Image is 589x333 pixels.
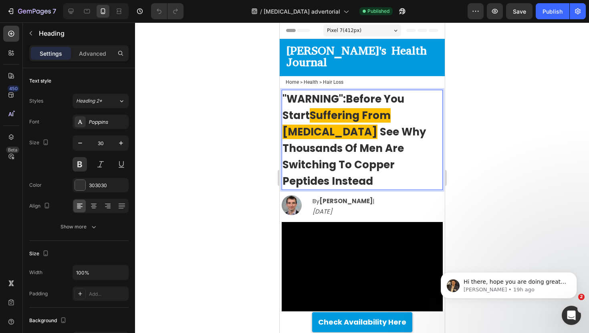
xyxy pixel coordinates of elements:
button: 7 [3,3,60,19]
p: Settings [40,49,62,58]
span: 2 [578,294,585,300]
input: Auto [73,265,128,280]
div: 450 [8,85,19,92]
span: [MEDICAL_DATA] advertorial [264,7,340,16]
span: Hi there, hope you are doing great. I would like to follow up you regarding our last corresponden... [35,23,137,93]
div: Publish [543,7,563,16]
div: Align [29,201,52,212]
div: Color [29,182,42,189]
div: Text style [29,77,51,85]
div: 303030 [89,182,127,189]
p: Message from George, sent 19h ago [35,31,138,38]
iframe: Intercom notifications message [429,255,589,311]
p: Heading [39,28,125,38]
div: Padding [29,290,48,297]
span: / [260,7,262,16]
div: Size [29,248,50,259]
p: Advanced [79,49,106,58]
div: Styles [29,97,43,105]
div: Beta [6,147,19,153]
div: Poppins [89,119,127,126]
button: Save [506,3,533,19]
p: 7 [52,6,56,16]
div: Background [29,315,68,326]
div: Show more [61,223,98,231]
div: Undo/Redo [151,3,184,19]
span: Published [367,8,389,15]
iframe: Intercom live chat [562,306,581,325]
iframe: Design area [280,22,445,333]
button: Publish [536,3,569,19]
div: Width [29,269,42,276]
span: Save [513,8,526,15]
button: Show more [29,220,129,234]
div: Size [29,137,50,148]
span: Heading 2* [76,97,102,105]
div: Add... [89,291,127,298]
div: Font [29,118,39,125]
button: Heading 2* [73,94,129,108]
